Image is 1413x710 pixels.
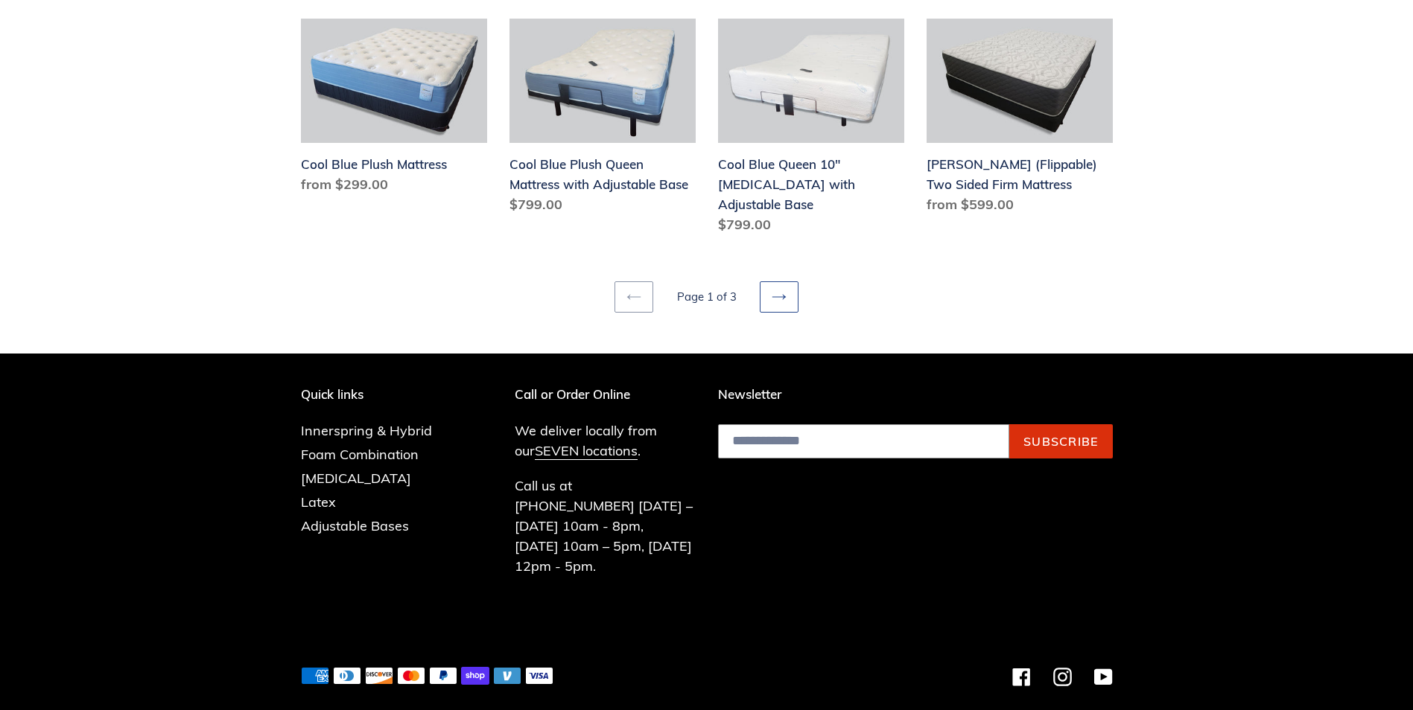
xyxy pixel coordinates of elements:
[301,19,487,200] a: Cool Blue Plush Mattress
[301,517,409,534] a: Adjustable Bases
[515,476,696,576] p: Call us at [PHONE_NUMBER] [DATE] – [DATE] 10am - 8pm, [DATE] 10am – 5pm, [DATE] 12pm - 5pm.
[718,387,1113,402] p: Newsletter
[515,420,696,461] p: We deliver locally from our .
[515,387,696,402] p: Call or Order Online
[927,19,1113,220] a: Del Ray (Flippable) Two Sided Firm Mattress
[535,442,638,460] a: SEVEN locations
[718,19,904,240] a: Cool Blue Queen 10" Memory Foam with Adjustable Base
[301,422,432,439] a: Innerspring & Hybrid
[1009,424,1113,458] button: Subscribe
[301,493,336,511] a: Latex
[301,387,454,402] p: Quick links
[718,424,1009,458] input: Email address
[301,470,411,487] a: [MEDICAL_DATA]
[1023,434,1099,449] span: Subscribe
[301,446,419,463] a: Foam Combination
[656,289,757,306] li: Page 1 of 3
[509,19,696,220] a: Cool Blue Plush Queen Mattress with Adjustable Base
